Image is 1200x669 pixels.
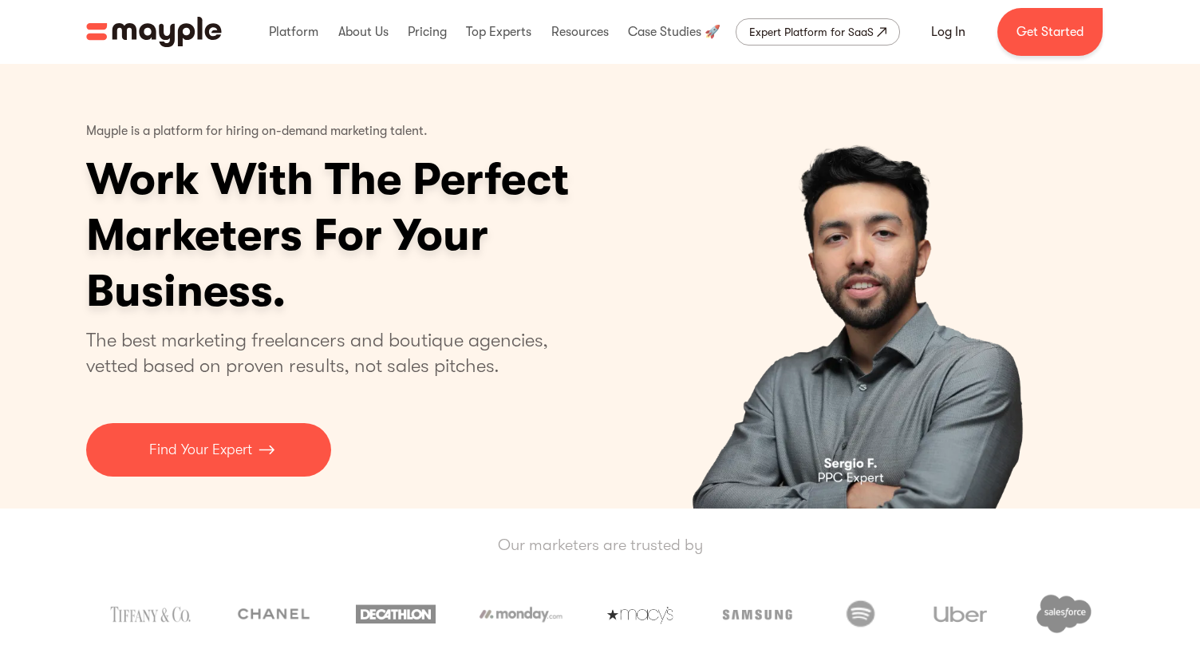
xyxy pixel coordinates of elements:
[86,112,428,152] p: Mayple is a platform for hiring on-demand marketing talent.
[86,327,567,378] p: The best marketing freelancers and boutique agencies, vetted based on proven results, not sales p...
[86,423,331,477] a: Find Your Expert
[86,17,222,47] img: Mayple logo
[997,8,1103,56] a: Get Started
[749,22,874,42] div: Expert Platform for SaaS
[736,18,900,46] a: Expert Platform for SaaS
[912,13,985,51] a: Log In
[149,439,252,461] p: Find Your Expert
[86,152,693,319] h1: Work With The Perfect Marketers For Your Business.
